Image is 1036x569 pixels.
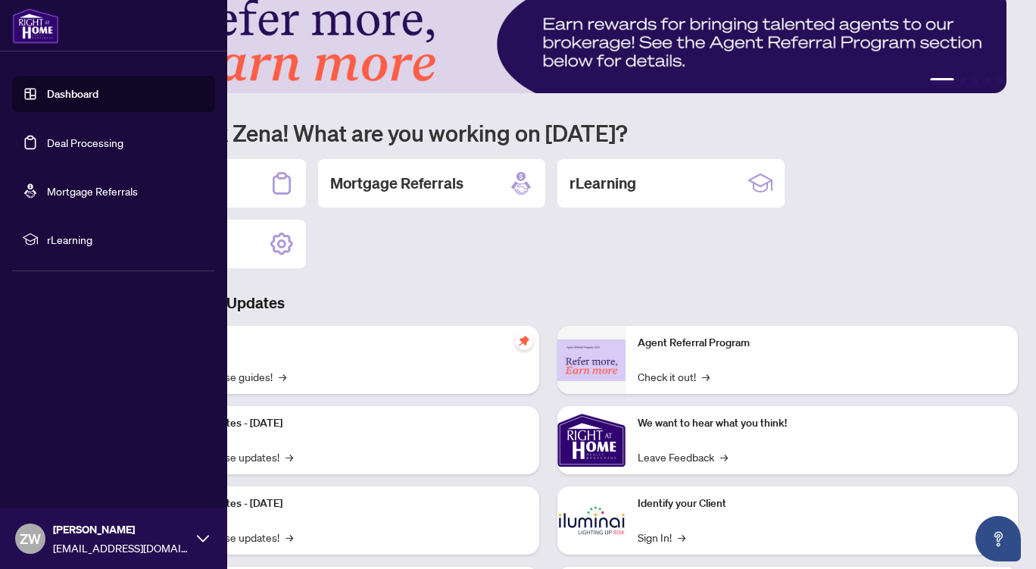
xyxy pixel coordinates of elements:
a: Deal Processing [47,136,123,149]
span: → [720,449,728,465]
img: Agent Referral Program [557,339,626,381]
img: Identify your Client [557,486,626,555]
span: [EMAIL_ADDRESS][DOMAIN_NAME] [53,539,189,556]
button: 1 [930,78,954,84]
p: Identify your Client [638,496,1006,512]
a: Leave Feedback→ [638,449,728,465]
img: We want to hear what you think! [557,406,626,474]
img: logo [12,8,59,44]
span: pushpin [515,332,533,350]
a: Check it out!→ [638,368,710,385]
p: Platform Updates - [DATE] [159,496,527,512]
span: → [678,529,685,546]
a: Mortgage Referrals [47,184,138,198]
p: Platform Updates - [DATE] [159,415,527,432]
p: Self-Help [159,335,527,352]
h1: Welcome back Zena! What are you working on [DATE]? [79,118,1018,147]
a: Sign In!→ [638,529,685,546]
span: → [702,368,710,385]
span: [PERSON_NAME] [53,521,189,538]
button: 5 [997,78,1003,84]
span: rLearning [47,231,204,248]
a: Dashboard [47,87,98,101]
h2: rLearning [569,173,636,194]
p: Agent Referral Program [638,335,1006,352]
button: 2 [960,78,966,84]
h2: Mortgage Referrals [330,173,463,194]
h3: Brokerage & Industry Updates [79,292,1018,314]
span: → [286,529,293,546]
span: ZW [20,528,41,549]
span: → [279,368,286,385]
span: → [286,449,293,465]
button: Open asap [975,516,1021,561]
button: 4 [985,78,991,84]
button: 3 [972,78,978,84]
p: We want to hear what you think! [638,415,1006,432]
